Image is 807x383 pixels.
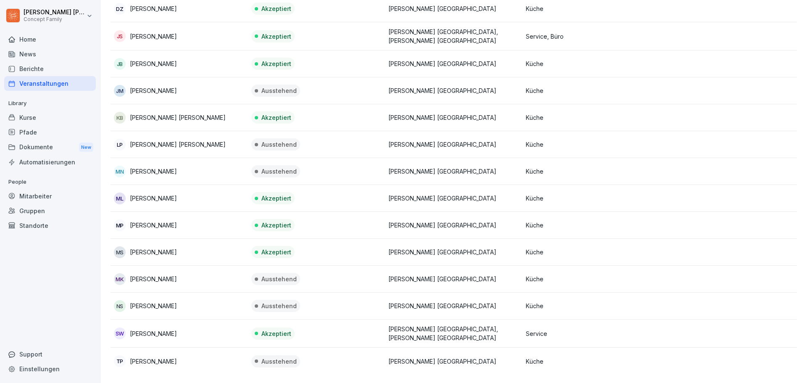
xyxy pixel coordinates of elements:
[4,32,96,47] a: Home
[130,301,177,310] p: [PERSON_NAME]
[526,32,657,41] p: Service, Büro
[388,4,519,13] p: [PERSON_NAME] [GEOGRAPHIC_DATA]
[388,221,519,230] p: [PERSON_NAME] [GEOGRAPHIC_DATA]
[130,221,177,230] p: [PERSON_NAME]
[526,248,657,256] p: Küche
[130,248,177,256] p: [PERSON_NAME]
[24,16,85,22] p: Concept Family
[526,221,657,230] p: Küche
[388,275,519,283] p: [PERSON_NAME] [GEOGRAPHIC_DATA]
[526,275,657,283] p: Küche
[114,246,126,258] div: MS
[388,167,519,176] p: [PERSON_NAME] [GEOGRAPHIC_DATA]
[114,166,126,177] div: MN
[114,328,126,339] div: SW
[526,4,657,13] p: Küche
[130,86,177,95] p: [PERSON_NAME]
[130,167,177,176] p: [PERSON_NAME]
[114,355,126,367] div: TP
[24,9,85,16] p: [PERSON_NAME] [PERSON_NAME]
[114,30,126,42] div: JS
[114,112,126,124] div: KB
[388,325,519,342] p: [PERSON_NAME] [GEOGRAPHIC_DATA], [PERSON_NAME] [GEOGRAPHIC_DATA]
[251,165,300,177] div: Ausstehend
[130,113,226,122] p: [PERSON_NAME] [PERSON_NAME]
[526,140,657,149] p: Küche
[4,362,96,376] a: Einstellungen
[388,113,519,122] p: [PERSON_NAME] [GEOGRAPHIC_DATA]
[526,86,657,95] p: Küche
[4,203,96,218] a: Gruppen
[388,27,519,45] p: [PERSON_NAME] [GEOGRAPHIC_DATA], [PERSON_NAME] [GEOGRAPHIC_DATA]
[388,194,519,203] p: [PERSON_NAME] [GEOGRAPHIC_DATA]
[251,111,295,124] div: Akzeptiert
[251,219,295,231] div: Akzeptiert
[4,110,96,125] a: Kurse
[130,194,177,203] p: [PERSON_NAME]
[114,300,126,312] div: NS
[251,138,300,151] div: Ausstehend
[526,357,657,366] p: Küche
[388,59,519,68] p: [PERSON_NAME] [GEOGRAPHIC_DATA]
[4,175,96,189] p: People
[251,273,300,285] div: Ausstehend
[114,139,126,151] div: LP
[388,86,519,95] p: [PERSON_NAME] [GEOGRAPHIC_DATA]
[4,47,96,61] a: News
[114,3,126,15] div: DZ
[130,59,177,68] p: [PERSON_NAME]
[130,357,177,366] p: [PERSON_NAME]
[4,61,96,76] a: Berichte
[114,58,126,70] div: JB
[251,355,300,367] div: Ausstehend
[114,273,126,285] div: MK
[251,246,295,258] div: Akzeptiert
[526,113,657,122] p: Küche
[526,301,657,310] p: Küche
[4,97,96,110] p: Library
[526,167,657,176] p: Küche
[388,301,519,310] p: [PERSON_NAME] [GEOGRAPHIC_DATA]
[251,30,295,42] div: Akzeptiert
[526,329,657,338] p: Service
[4,155,96,169] a: Automatisierungen
[4,140,96,155] a: DokumenteNew
[79,143,93,152] div: New
[4,347,96,362] div: Support
[4,189,96,203] a: Mitarbeiter
[526,59,657,68] p: Küche
[114,193,126,204] div: ML
[251,3,295,15] div: Akzeptiert
[251,58,295,70] div: Akzeptiert
[130,140,226,149] p: [PERSON_NAME] [PERSON_NAME]
[4,76,96,91] a: Veranstaltungen
[130,329,177,338] p: [PERSON_NAME]
[251,328,295,340] div: Akzeptiert
[251,300,300,312] div: Ausstehend
[130,275,177,283] p: [PERSON_NAME]
[388,140,519,149] p: [PERSON_NAME] [GEOGRAPHIC_DATA]
[130,4,177,13] p: [PERSON_NAME]
[130,32,177,41] p: [PERSON_NAME]
[388,357,519,366] p: [PERSON_NAME] [GEOGRAPHIC_DATA]
[114,85,126,97] div: JM
[388,248,519,256] p: [PERSON_NAME] [GEOGRAPHIC_DATA]
[4,125,96,140] a: Pfade
[114,219,126,231] div: MP
[251,192,295,204] div: Akzeptiert
[526,194,657,203] p: Küche
[251,85,300,97] div: Ausstehend
[4,218,96,233] a: Standorte
[4,140,96,155] div: Dokumente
